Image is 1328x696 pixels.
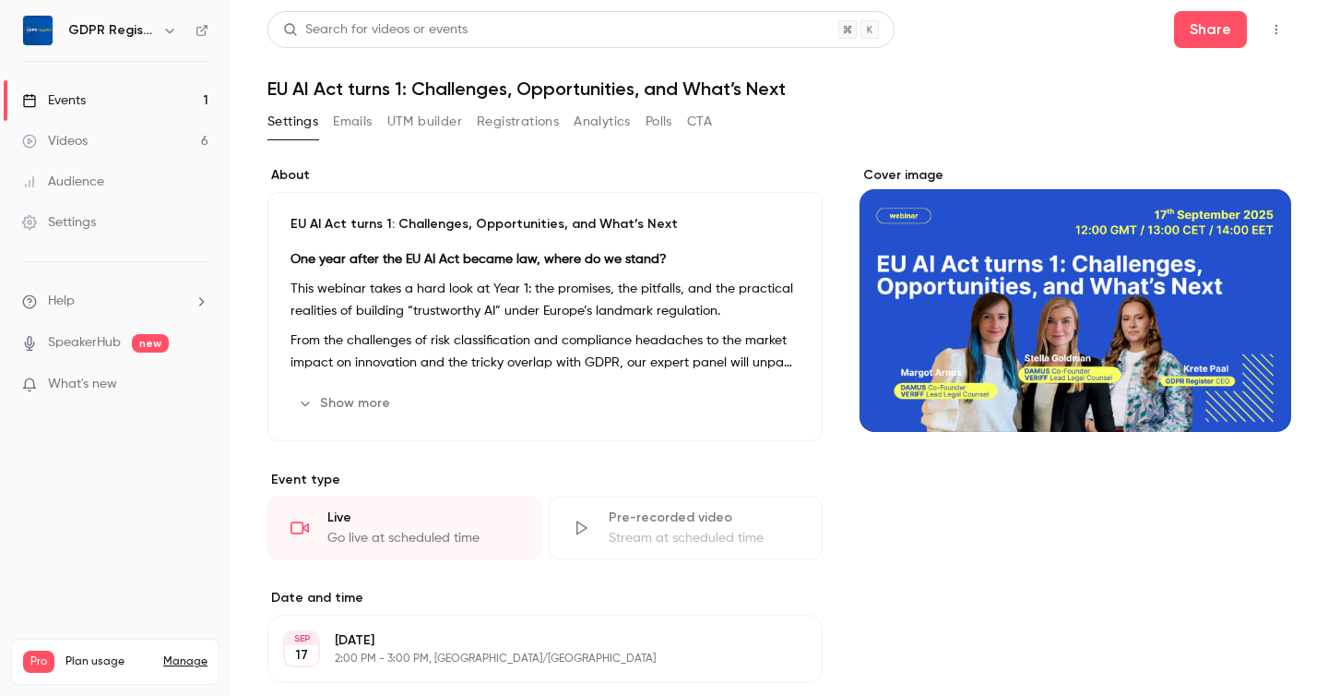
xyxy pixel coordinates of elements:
[477,107,559,137] button: Registrations
[646,107,672,137] button: Polls
[295,646,308,665] p: 17
[335,652,725,666] p: 2:00 PM - 3:00 PM, [GEOGRAPHIC_DATA]/[GEOGRAPHIC_DATA]
[22,173,104,191] div: Audience
[290,253,667,266] strong: One year after the EU AI Act became law, where do we stand?
[333,107,372,137] button: Emails
[267,589,823,607] label: Date and time
[48,375,117,394] span: What's new
[687,107,712,137] button: CTA
[285,632,318,645] div: SEP
[860,166,1291,432] section: Cover image
[860,166,1291,185] label: Cover image
[290,215,800,234] p: EU AI Act turns 1: Challenges, Opportunities, and What’s Next
[267,107,318,137] button: Settings
[23,651,54,673] span: Pro
[267,471,823,489] p: Event type
[163,654,207,669] a: Manage
[609,509,800,527] div: Pre-recorded video
[23,16,53,45] img: GDPR Register
[335,631,725,650] p: [DATE]
[290,389,401,418] button: Show more
[1174,11,1247,48] button: Share
[290,330,800,374] p: From the challenges of risk classification and compliance headaches to the market impact on innov...
[267,78,1291,100] h1: EU AI Act turns 1: Challenges, Opportunities, and What’s Next
[22,91,86,110] div: Events
[283,20,468,40] div: Search for videos or events
[387,107,462,137] button: UTM builder
[68,21,155,40] h6: GDPR Register
[65,654,152,669] span: Plan usage
[327,529,518,547] div: Go live at scheduled time
[290,278,800,322] p: This webinar takes a hard look at Year 1: the promises, the pitfalls, and the practical realities...
[267,497,541,559] div: LiveGo live at scheduled time
[574,107,631,137] button: Analytics
[549,497,823,559] div: Pre-recorded videoStream at scheduled time
[22,132,88,150] div: Videos
[22,213,96,232] div: Settings
[132,334,169,353] span: new
[22,292,208,311] li: help-dropdown-opener
[48,292,75,311] span: Help
[327,509,518,527] div: Live
[267,166,823,185] label: About
[48,333,121,353] a: SpeakerHub
[609,529,800,547] div: Stream at scheduled time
